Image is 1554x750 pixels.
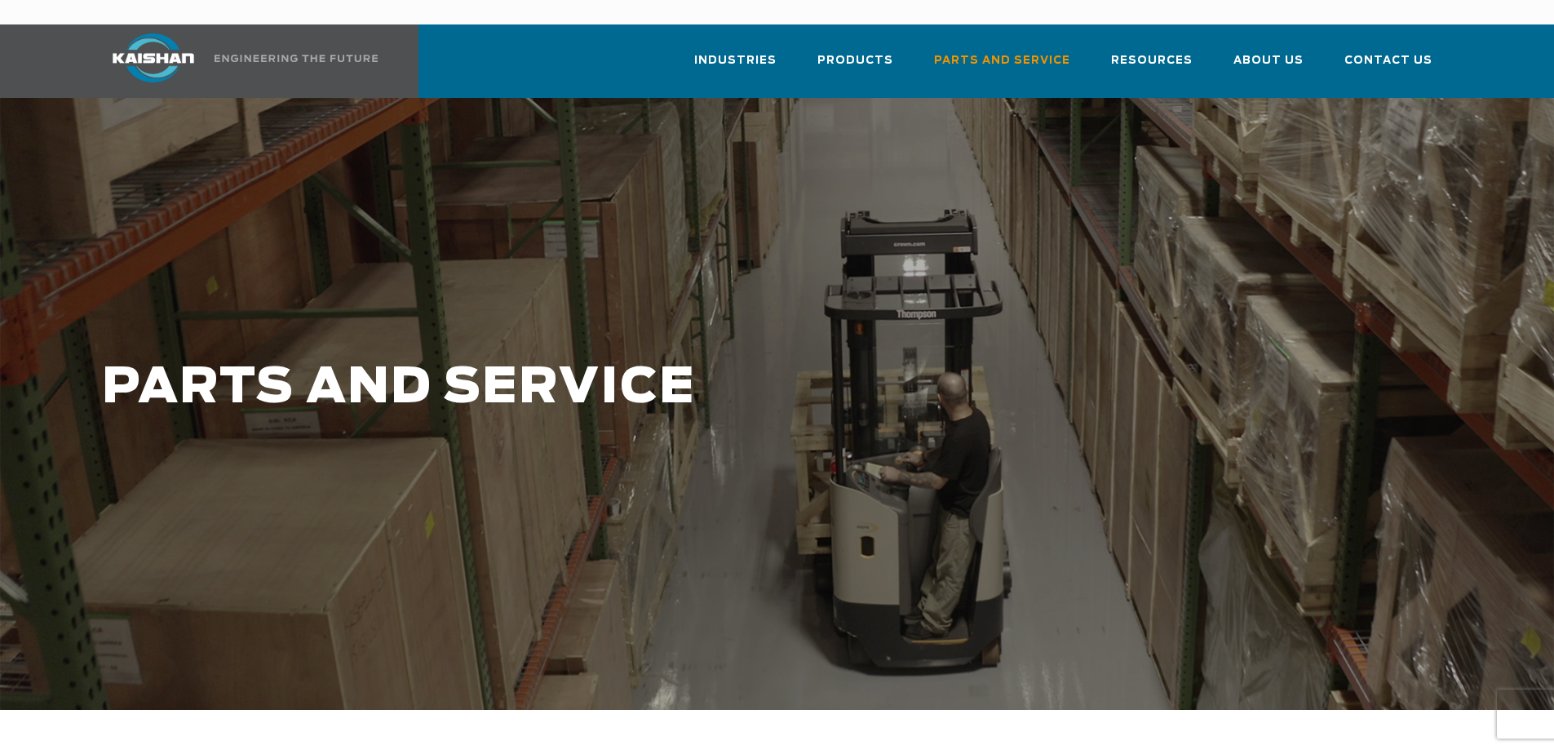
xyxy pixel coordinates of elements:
a: Products [817,39,893,95]
a: About Us [1233,39,1304,95]
h1: PARTS AND SERVICE [102,361,1224,415]
span: Parts and Service [934,51,1070,70]
a: Industries [694,39,777,95]
img: kaishan logo [92,33,215,82]
span: About Us [1233,51,1304,70]
img: Engineering the future [215,55,378,62]
a: Contact Us [1344,39,1432,95]
span: Industries [694,51,777,70]
span: Resources [1111,51,1193,70]
a: Resources [1111,39,1193,95]
span: Products [817,51,893,70]
span: Contact Us [1344,51,1432,70]
a: Kaishan USA [92,24,381,98]
a: Parts and Service [934,39,1070,95]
